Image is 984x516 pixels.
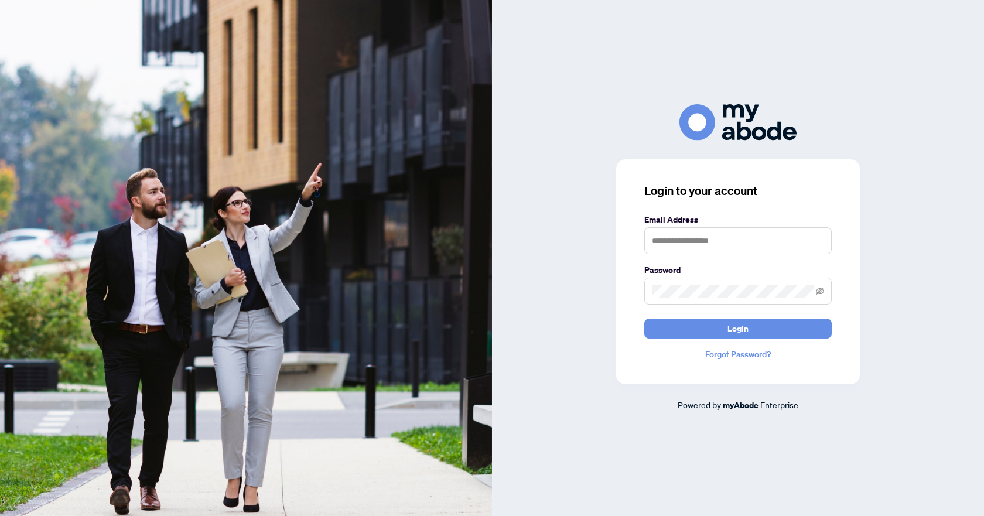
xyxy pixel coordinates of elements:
button: Login [644,319,832,339]
a: myAbode [723,399,758,412]
h3: Login to your account [644,183,832,199]
a: Forgot Password? [644,348,832,361]
span: eye-invisible [816,287,824,295]
label: Password [644,264,832,276]
span: Powered by [678,399,721,410]
span: Login [727,319,749,338]
label: Email Address [644,213,832,226]
img: ma-logo [679,104,797,140]
span: Enterprise [760,399,798,410]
